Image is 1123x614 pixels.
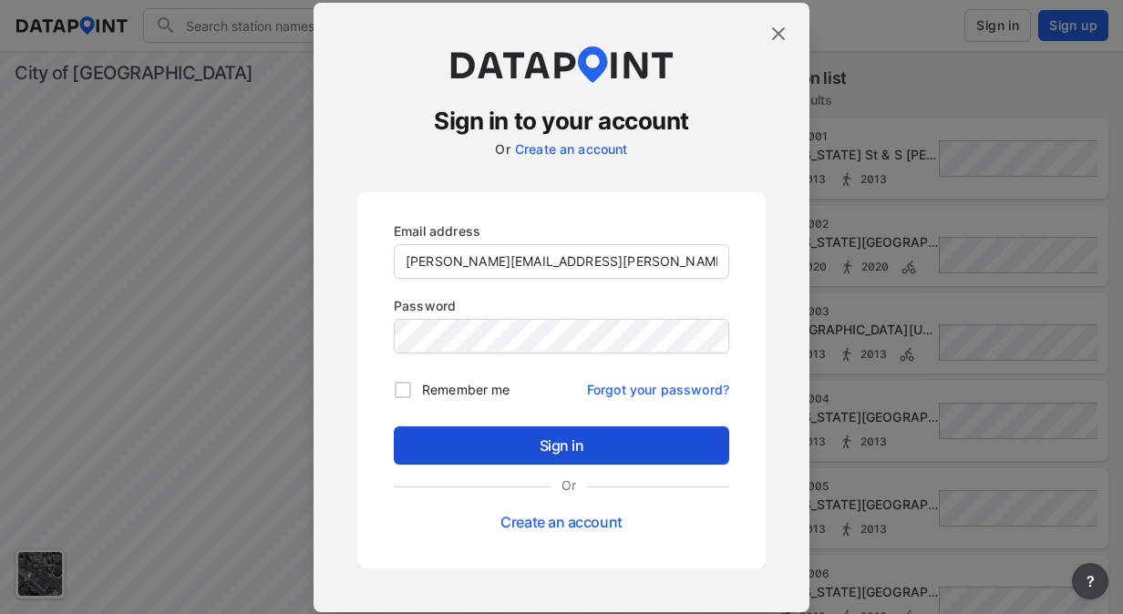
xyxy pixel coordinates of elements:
[768,23,789,45] img: close.efbf2170.svg
[515,141,628,157] a: Create an account
[1072,563,1108,599] button: more
[394,221,729,240] p: Email address
[395,245,728,278] input: you@example.com
[495,141,510,157] label: Or
[408,435,715,456] span: Sign in
[587,371,729,399] a: Forgot your password?
[500,513,622,531] a: Create an account
[448,46,675,83] img: dataPointLogo.9353c09d.svg
[394,296,729,315] p: Password
[551,476,587,495] label: Or
[357,105,766,138] h3: Sign in to your account
[1083,570,1097,592] span: ?
[422,380,510,399] span: Remember me
[394,426,729,465] button: Sign in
